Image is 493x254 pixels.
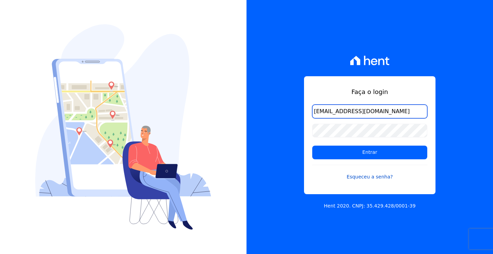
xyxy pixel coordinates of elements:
[312,87,427,96] h1: Faça o login
[324,202,416,210] p: Hent 2020. CNPJ: 35.429.428/0001-39
[312,165,427,181] a: Esqueceu a senha?
[35,24,211,230] img: Login
[312,146,427,159] input: Entrar
[312,105,427,118] input: Email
